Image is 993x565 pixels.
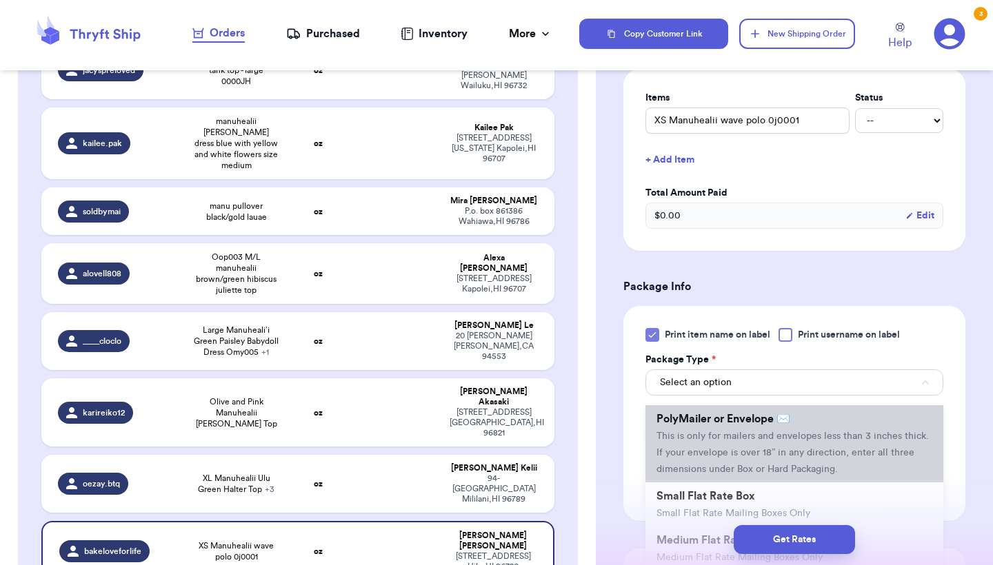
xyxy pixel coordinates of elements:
span: XS Manuhealii wave polo 0j0001 [193,540,279,562]
div: Kailee Pak [450,123,538,133]
div: Orders [192,25,245,41]
span: Small Flat Rate Box [656,491,755,502]
a: Help [888,23,912,51]
strong: oz [314,480,323,488]
span: Print item name on label [665,328,770,342]
span: Olive and Pink Manuhealii [PERSON_NAME] Top [193,396,279,429]
button: Select an option [645,369,943,395]
div: [STREET_ADDRESS][PERSON_NAME] Wailuku , HI 96732 [450,60,538,91]
span: [PERSON_NAME] b&w tank top - large 0000JH [193,54,279,87]
div: [STREET_ADDRESS][US_STATE] Kapolei , HI 96707 [450,133,538,164]
span: manu pullover black/gold lauae [193,201,279,223]
label: Package Type [645,353,716,367]
button: + Add Item [640,145,949,175]
label: Items [645,91,850,105]
button: Edit [905,209,934,223]
strong: oz [314,139,323,147]
div: 94-[GEOGRAPHIC_DATA] Mililani , HI 96789 [450,473,538,504]
span: This is only for mailers and envelopes less than 3 inches thick. If your envelope is over 18” in ... [656,431,929,474]
a: 3 [934,18,965,50]
div: [PERSON_NAME] Kelii [450,463,538,473]
span: Small Flat Rate Mailing Boxes Only [656,508,810,518]
span: Help [888,34,912,51]
span: soldbymai [83,206,121,217]
label: Total Amount Paid [645,186,943,200]
span: oezay.btq [83,478,120,489]
h3: Package Info [623,278,965,295]
div: More [509,25,552,42]
span: kailee.pak [83,138,122,149]
span: bakeloveforlife [84,546,141,557]
div: [STREET_ADDRESS] Kapolei , HI 96707 [450,274,538,294]
span: Oop003 M/L manuhealii brown/green hibiscus juliette top [193,251,279,296]
button: Get Rates [734,525,855,554]
span: alovell808 [83,268,121,279]
div: [STREET_ADDRESS] [GEOGRAPHIC_DATA] , HI 96821 [450,407,538,438]
button: New Shipping Order [739,19,855,49]
div: P.o. box 861386 Wahiawa , HI 96786 [450,206,538,227]
strong: oz [314,207,323,216]
span: + 3 [265,485,274,493]
strong: oz [314,547,323,555]
strong: oz [314,269,323,278]
strong: oz [314,409,323,417]
span: Large Manuheali’i Green Paisley Babydoll Dress Omy005 [193,325,279,358]
a: Inventory [401,25,468,42]
span: PolyMailer or Envelope ✉️ [656,413,790,424]
span: jacyspreloved [83,65,135,76]
span: $ 0.00 [654,209,681,223]
strong: oz [314,66,323,74]
span: karireiko12 [83,407,125,418]
span: ____cloclo [83,336,121,347]
strong: oz [314,337,323,345]
span: Print username on label [798,328,900,342]
a: Purchased [286,25,360,42]
div: [PERSON_NAME] Akasaki [450,387,538,407]
a: Orders [192,25,245,43]
div: Mira [PERSON_NAME] [450,196,538,206]
div: 20 [PERSON_NAME] [PERSON_NAME] , CA 94553 [450,331,538,362]
div: 3 [974,7,987,21]
span: XL Manuhealii Ulu Green Halter Top [193,473,279,495]
div: [PERSON_NAME] Le [450,320,538,331]
label: Status [855,91,943,105]
span: + 1 [261,348,269,356]
span: manuhealii [PERSON_NAME] dress blue with yellow and white flowers size medium [193,116,279,171]
span: Select an option [660,376,732,389]
div: [PERSON_NAME] [PERSON_NAME] [450,531,536,551]
button: Copy Customer Link [579,19,728,49]
div: Alexa [PERSON_NAME] [450,253,538,274]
